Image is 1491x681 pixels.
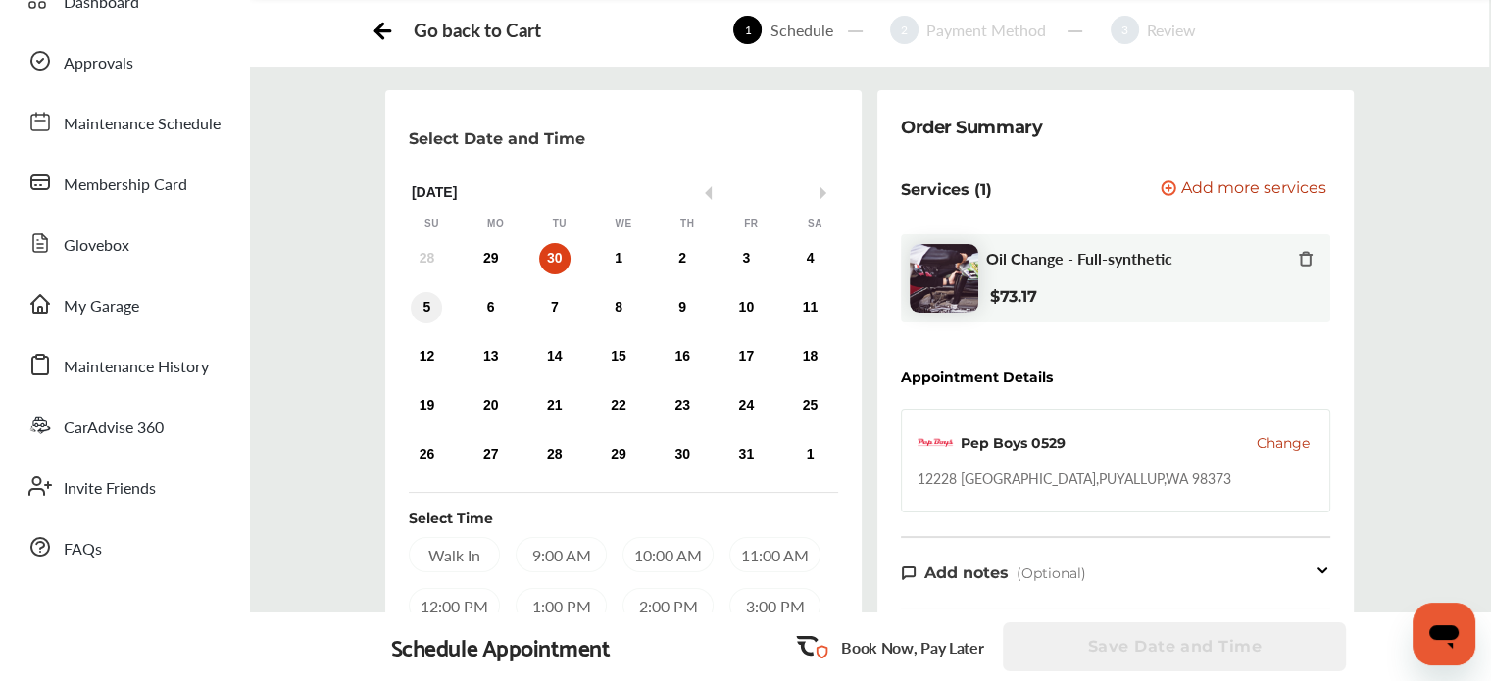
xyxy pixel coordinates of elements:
span: Maintenance Schedule [64,112,221,137]
div: Payment Method [919,19,1054,41]
div: Th [677,218,697,231]
div: Sa [805,218,824,231]
a: Maintenance History [18,339,230,390]
span: My Garage [64,294,139,319]
div: Review [1139,19,1204,41]
span: Maintenance History [64,355,209,380]
a: FAQs [18,521,230,572]
div: 9:00 AM [516,537,607,572]
div: Choose Tuesday, October 7th, 2025 [539,292,571,323]
div: Choose Saturday, October 11th, 2025 [794,292,825,323]
div: Choose Tuesday, October 28th, 2025 [539,439,571,470]
span: 3 [1111,16,1139,44]
div: 11:00 AM [729,537,820,572]
b: $73.17 [990,287,1036,306]
div: Choose Wednesday, October 8th, 2025 [603,292,634,323]
div: Choose Thursday, October 30th, 2025 [667,439,698,470]
span: (Optional) [1017,564,1086,582]
div: [DATE] [400,184,847,201]
div: Pep Boys 0529 [961,433,1066,453]
span: Approvals [64,51,133,76]
div: Fr [741,218,761,231]
div: Walk In [409,537,500,572]
div: Choose Thursday, October 23rd, 2025 [667,390,698,421]
img: oil-change-thumb.jpg [910,244,978,313]
div: Choose Saturday, October 18th, 2025 [794,341,825,372]
iframe: Button to launch messaging window [1413,603,1475,665]
div: 1:00 PM [516,588,607,623]
div: Choose Wednesday, October 22nd, 2025 [603,390,634,421]
img: note-icon.db9493fa.svg [901,564,917,581]
div: Choose Thursday, October 2nd, 2025 [667,243,698,274]
div: month 2025-10 [395,239,842,474]
img: logo-pepboys.png [918,425,953,461]
div: Choose Tuesday, October 14th, 2025 [539,341,571,372]
a: Glovebox [18,218,230,268]
span: Add more services [1181,180,1326,199]
span: Add notes [924,563,1009,582]
span: 1 [733,16,762,44]
div: Choose Tuesday, October 21st, 2025 [539,390,571,421]
div: Choose Saturday, November 1st, 2025 [794,439,825,470]
p: Select Date and Time [409,129,585,148]
p: Services (1) [901,180,992,199]
div: 12228 [GEOGRAPHIC_DATA] , PUYALLUP , WA 98373 [918,468,1231,488]
a: CarAdvise 360 [18,400,230,451]
div: Choose Sunday, October 26th, 2025 [411,439,442,470]
div: Choose Wednesday, October 1st, 2025 [603,243,634,274]
button: Previous Month [698,186,712,200]
button: Change [1257,433,1310,453]
div: Choose Sunday, October 5th, 2025 [411,292,442,323]
div: Choose Friday, October 17th, 2025 [730,341,762,372]
div: Appointment Details [901,369,1053,385]
p: Book Now, Pay Later [841,636,983,658]
div: 2:00 PM [622,588,714,623]
div: Su [422,218,441,231]
div: Choose Friday, October 10th, 2025 [730,292,762,323]
div: Choose Saturday, October 4th, 2025 [794,243,825,274]
div: Choose Friday, October 3rd, 2025 [730,243,762,274]
a: Approvals [18,35,230,86]
div: Schedule [762,19,840,41]
span: FAQs [64,537,102,562]
div: Choose Sunday, October 12th, 2025 [411,341,442,372]
div: Select Time [409,509,493,528]
a: Membership Card [18,157,230,208]
div: Choose Thursday, October 9th, 2025 [667,292,698,323]
div: Choose Thursday, October 16th, 2025 [667,341,698,372]
div: 10:00 AM [622,537,714,572]
div: 12:00 PM [409,588,500,623]
span: Glovebox [64,233,129,259]
span: Invite Friends [64,476,156,502]
div: Choose Monday, September 29th, 2025 [475,243,507,274]
span: Membership Card [64,172,187,198]
div: 3:00 PM [729,588,820,623]
div: Choose Wednesday, October 15th, 2025 [603,341,634,372]
div: Choose Friday, October 24th, 2025 [730,390,762,421]
div: Tu [550,218,570,231]
div: Not available Sunday, September 28th, 2025 [411,243,442,274]
div: Choose Tuesday, September 30th, 2025 [539,243,571,274]
a: Maintenance Schedule [18,96,230,147]
div: We [614,218,633,231]
span: CarAdvise 360 [64,415,164,441]
div: Choose Monday, October 13th, 2025 [475,341,507,372]
div: Order Summary [901,114,1042,141]
div: Choose Wednesday, October 29th, 2025 [603,439,634,470]
div: Choose Friday, October 31st, 2025 [730,439,762,470]
div: Go back to Cart [414,19,540,41]
div: Choose Monday, October 20th, 2025 [475,390,507,421]
a: Invite Friends [18,461,230,511]
div: Choose Saturday, October 25th, 2025 [794,390,825,421]
div: Choose Sunday, October 19th, 2025 [411,390,442,421]
a: My Garage [18,278,230,329]
span: 2 [890,16,919,44]
div: Choose Monday, October 6th, 2025 [475,292,507,323]
span: Oil Change - Full-synthetic [986,249,1172,268]
div: Choose Monday, October 27th, 2025 [475,439,507,470]
div: Mo [486,218,506,231]
button: Add more services [1161,180,1326,199]
div: Schedule Appointment [391,633,611,660]
a: Add more services [1161,180,1330,199]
